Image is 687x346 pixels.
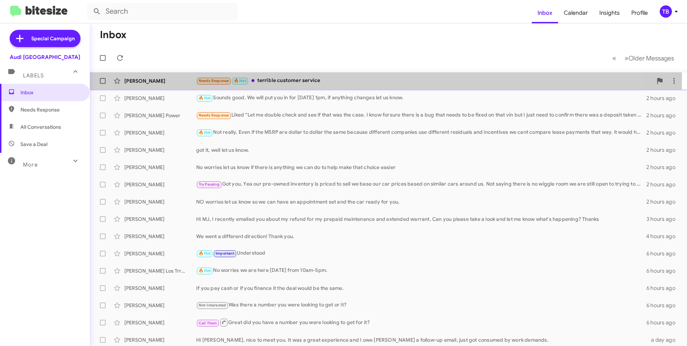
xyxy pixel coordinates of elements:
a: Calendar [558,3,594,23]
nav: Page navigation example [608,51,678,65]
div: 6 hours ago [646,302,681,309]
div: 2 hours ago [646,129,681,136]
div: No worries we are here [DATE] from 10am-5pm. [196,267,646,275]
div: Understood [196,249,646,258]
div: 2 hours ago [646,112,681,119]
div: Hi MJ, I recently emailed you about my refund for my prepaid maintenance and extended warrant. Ca... [196,215,646,223]
div: TB [660,5,672,18]
div: [PERSON_NAME] [124,250,196,257]
div: Hi [PERSON_NAME], nice to meet you. It was a great experience and I owe [PERSON_NAME] a follow-up... [196,336,647,343]
span: » [624,54,628,63]
span: Call Them [199,321,217,325]
div: 2 hours ago [646,146,681,154]
div: 4 hours ago [646,233,681,240]
span: Important [216,251,234,256]
span: Needs Response [199,113,229,118]
div: 3 hours ago [646,215,681,223]
div: 6 hours ago [646,284,681,292]
div: [PERSON_NAME] [124,77,196,85]
span: All Conversations [20,123,61,131]
div: [PERSON_NAME] [124,233,196,240]
div: [PERSON_NAME] [124,284,196,292]
span: Special Campaign [31,35,75,42]
span: Older Messages [628,54,674,62]
span: Inbox [20,89,82,96]
span: Needs Response [199,78,229,83]
span: 🔥 Hot [199,130,211,135]
div: 2 hours ago [646,164,681,171]
div: NO worries let us know so we can have an appointment set and the car ready for you. [196,198,646,205]
div: We went a different direction! Thank you. [196,233,646,240]
div: [PERSON_NAME] [124,181,196,188]
span: 🔥 Hot [234,78,246,83]
a: Special Campaign [10,30,80,47]
div: Sounds good. We will put you in for [DATE] 1pm, if anything changes let us know. [196,94,646,102]
div: [PERSON_NAME] [124,336,196,343]
div: Got you, Yea our pre-owned inventory is priced to sell we base our car prices based on similar ca... [196,180,646,188]
div: [PERSON_NAME] [124,164,196,171]
a: Insights [594,3,626,23]
div: No worries let us know if there is anything we can do to help make that choice easier [196,164,646,171]
div: [PERSON_NAME] Power [124,112,196,119]
span: 🔥 Hot [199,251,211,256]
h1: Inbox [100,29,126,41]
div: [PERSON_NAME] Los Trrenas [124,267,196,274]
a: Profile [626,3,654,23]
div: Not really, Even if the MSRP are dollar to dollar the same because different companies use differ... [196,128,646,137]
span: Save a Deal [20,141,47,148]
span: 🔥 Hot [199,96,211,100]
span: Needs Response [20,106,82,113]
div: 2 hours ago [646,95,681,102]
div: Great did you have a number you were looking to get for it? [196,318,646,327]
a: Inbox [532,3,558,23]
div: 6 hours ago [646,267,681,274]
span: « [612,54,616,63]
div: terrible customer service [196,77,653,85]
div: 6 hours ago [646,319,681,326]
span: 🔥 Hot [199,268,211,273]
div: [PERSON_NAME] [124,129,196,136]
div: 2 hours ago [646,198,681,205]
span: Labels [23,72,44,79]
div: a day ago [647,336,681,343]
div: [PERSON_NAME] [124,95,196,102]
span: More [23,161,38,168]
div: Liked “Let me double check and see if that was the case. I know forsure there is a bug that needs... [196,111,646,119]
div: got it, well let us know. [196,146,646,154]
div: 6 hours ago [646,250,681,257]
div: [PERSON_NAME] [124,215,196,223]
span: Not-Interested [199,303,226,308]
span: Try Pausing [199,182,220,187]
div: [PERSON_NAME] [124,302,196,309]
div: [PERSON_NAME] [124,146,196,154]
div: 2 hours ago [646,181,681,188]
button: TB [654,5,679,18]
button: Previous [608,51,621,65]
button: Next [620,51,678,65]
div: Was there a number you were looking to get or it? [196,301,646,309]
input: Search [87,3,238,20]
div: [PERSON_NAME] [124,319,196,326]
div: If you pay cash or if you finance it the deal would be the same. [196,284,646,292]
div: Audi [GEOGRAPHIC_DATA] [10,54,80,61]
div: [PERSON_NAME] [124,198,196,205]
